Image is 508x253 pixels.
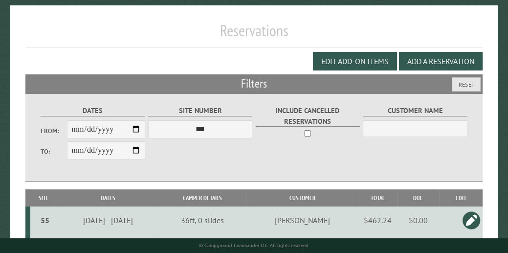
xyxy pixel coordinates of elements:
th: Dates [58,189,159,207]
h1: Reservations [25,21,483,48]
label: Dates [41,105,145,116]
button: Reset [452,77,481,92]
th: Camper Details [158,189,246,207]
label: Site Number [148,105,252,116]
th: Site [30,189,58,207]
label: Include Cancelled Reservations [256,105,360,127]
small: © Campground Commander LLC. All rights reserved. [199,242,309,249]
th: Customer [246,189,358,207]
div: 55 [34,215,56,225]
th: Edit [440,189,483,207]
button: Edit Add-on Items [313,52,397,70]
button: Add a Reservation [399,52,483,70]
td: $0.00 [397,207,440,234]
label: To: [41,147,66,156]
label: Customer Name [363,105,467,116]
h2: Filters [25,74,483,93]
td: $462.24 [358,207,397,234]
label: From: [41,126,66,136]
th: Total [358,189,397,207]
td: [PERSON_NAME] [246,207,358,234]
th: Due [397,189,440,207]
td: 36ft, 0 slides [158,207,246,234]
div: [DATE] - [DATE] [59,215,157,225]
